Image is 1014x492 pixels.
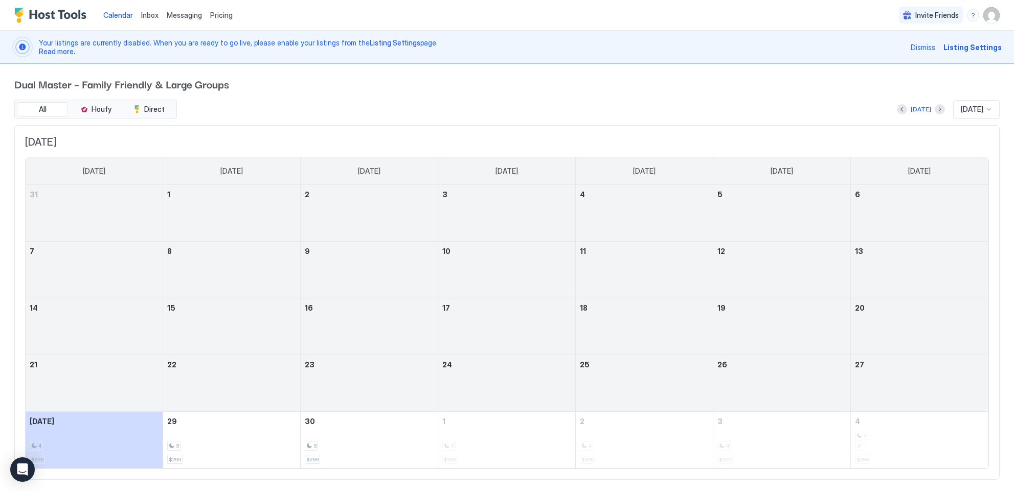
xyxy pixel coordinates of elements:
[442,417,445,426] span: 1
[210,157,253,185] a: Monday
[855,247,863,255] span: 13
[26,355,163,374] a: September 21, 2025
[713,185,850,242] td: September 5, 2025
[348,157,391,185] a: Tuesday
[30,190,38,199] span: 31
[10,457,35,482] div: Open Intercom Messenger
[850,412,988,468] td: October 4, 2025
[301,298,438,317] a: September 16, 2025
[911,105,931,114] div: [DATE]
[169,456,181,463] span: $299
[717,417,723,426] span: 3
[760,157,803,185] a: Friday
[301,412,438,431] a: September 30, 2025
[442,303,450,312] span: 17
[26,412,163,431] a: September 28, 2025
[575,355,713,412] td: September 25, 2025
[855,190,860,199] span: 6
[167,10,202,20] a: Messaging
[908,167,931,176] span: [DATE]
[17,102,68,116] button: All
[855,360,864,369] span: 27
[167,303,175,312] span: 15
[771,167,793,176] span: [DATE]
[25,136,989,149] span: [DATE]
[575,412,713,468] td: October 2, 2025
[39,38,905,56] span: Your listings are currently disabled. When you are ready to go live, please enable your listings ...
[301,412,438,468] td: September 30, 2025
[576,355,713,374] a: September 25, 2025
[850,185,988,242] td: September 6, 2025
[943,42,1002,53] div: Listing Settings
[855,417,860,426] span: 4
[210,11,233,20] span: Pricing
[983,7,1000,24] div: User profile
[717,190,723,199] span: 5
[575,242,713,298] td: September 11, 2025
[30,247,34,255] span: 7
[30,303,38,312] span: 14
[176,442,179,449] span: 3
[713,242,850,261] a: September 12, 2025
[14,8,91,23] a: Host Tools Logo
[967,9,979,21] div: menu
[851,298,988,317] a: September 20, 2025
[301,355,438,374] a: September 23, 2025
[576,185,713,204] a: September 4, 2025
[633,167,656,176] span: [DATE]
[438,185,576,242] td: September 3, 2025
[575,298,713,355] td: September 18, 2025
[167,417,177,426] span: 29
[851,412,988,431] a: October 4, 2025
[713,242,850,298] td: September 12, 2025
[305,190,309,199] span: 2
[144,105,165,114] span: Direct
[83,167,105,176] span: [DATE]
[305,303,313,312] span: 16
[103,10,133,20] a: Calendar
[39,105,47,114] span: All
[163,185,301,242] td: September 1, 2025
[92,105,111,114] span: Houfy
[301,242,438,298] td: September 9, 2025
[576,412,713,431] a: October 2, 2025
[713,355,850,374] a: September 26, 2025
[713,412,850,431] a: October 3, 2025
[26,298,163,317] a: September 14, 2025
[141,10,159,20] a: Inbox
[580,360,590,369] span: 25
[38,442,41,449] span: 4
[442,360,452,369] span: 24
[358,167,380,176] span: [DATE]
[713,298,850,355] td: September 19, 2025
[438,355,575,374] a: September 24, 2025
[163,298,301,355] td: September 15, 2025
[580,247,586,255] span: 11
[39,47,75,56] span: Read more.
[576,298,713,317] a: September 18, 2025
[438,355,576,412] td: September 24, 2025
[485,157,528,185] a: Wednesday
[713,298,850,317] a: September 19, 2025
[301,298,438,355] td: September 16, 2025
[163,185,300,204] a: September 1, 2025
[911,42,935,53] span: Dismiss
[370,38,420,47] a: Listing Settings
[220,167,243,176] span: [DATE]
[850,298,988,355] td: September 20, 2025
[442,190,447,199] span: 3
[855,303,865,312] span: 20
[438,242,576,298] td: September 10, 2025
[301,185,438,242] td: September 2, 2025
[26,185,163,242] td: August 31, 2025
[26,298,163,355] td: September 14, 2025
[897,104,907,114] button: Previous month
[717,247,725,255] span: 12
[306,456,319,463] span: $299
[851,242,988,261] a: September 13, 2025
[438,298,576,355] td: September 17, 2025
[580,417,584,426] span: 2
[495,167,518,176] span: [DATE]
[850,355,988,412] td: September 27, 2025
